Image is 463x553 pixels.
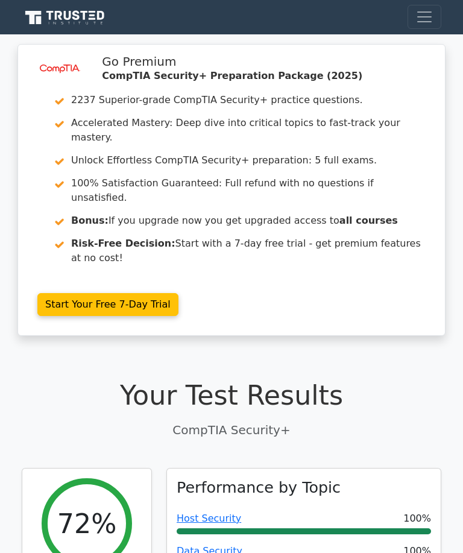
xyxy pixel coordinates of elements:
[177,513,241,524] a: Host Security
[37,293,178,316] a: Start Your Free 7-Day Trial
[57,508,117,540] h2: 72%
[403,511,431,526] span: 100%
[177,478,341,496] h3: Performance by Topic
[408,5,441,29] button: Toggle navigation
[22,379,441,411] h1: Your Test Results
[22,421,441,439] p: CompTIA Security+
